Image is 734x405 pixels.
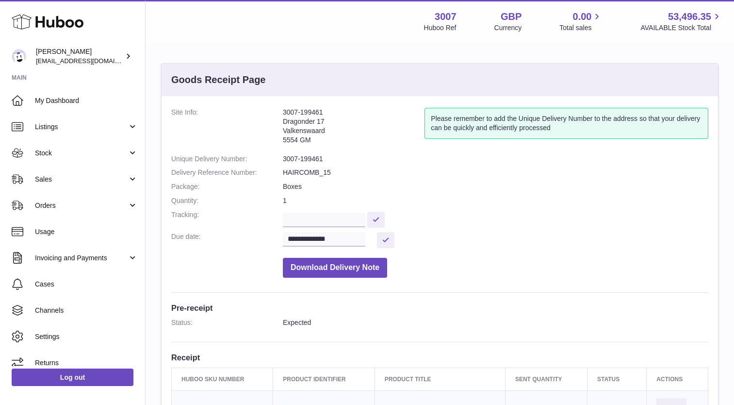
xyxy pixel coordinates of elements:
[647,368,708,390] th: Actions
[12,49,26,64] img: bevmay@maysama.com
[435,10,457,23] strong: 3007
[35,227,138,236] span: Usage
[573,10,592,23] span: 0.00
[424,23,457,33] div: Huboo Ref
[35,149,128,158] span: Stock
[494,23,522,33] div: Currency
[283,196,708,205] dd: 1
[283,154,708,164] dd: 3007-199461
[283,182,708,191] dd: Boxes
[501,10,522,23] strong: GBP
[35,358,138,368] span: Returns
[172,368,273,390] th: Huboo SKU Number
[273,368,375,390] th: Product Identifier
[171,154,283,164] dt: Unique Delivery Number:
[640,23,722,33] span: AVAILABLE Stock Total
[559,23,603,33] span: Total sales
[668,10,711,23] span: 53,496.35
[505,368,587,390] th: Sent Quantity
[640,10,722,33] a: 53,496.35 AVAILABLE Stock Total
[35,122,128,132] span: Listings
[171,352,708,363] h3: Receipt
[171,210,283,227] dt: Tracking:
[35,332,138,341] span: Settings
[36,57,143,65] span: [EMAIL_ADDRESS][DOMAIN_NAME]
[35,201,128,210] span: Orders
[35,280,138,289] span: Cases
[35,175,128,184] span: Sales
[424,108,708,139] div: Please remember to add the Unique Delivery Number to the address so that your delivery can be qui...
[171,318,283,327] dt: Status:
[171,303,708,313] h3: Pre-receipt
[283,108,424,150] address: 3007-199461 Dragonder 17 Valkenswaard 5554 GM
[35,306,138,315] span: Channels
[559,10,603,33] a: 0.00 Total sales
[171,108,283,150] dt: Site Info:
[35,96,138,105] span: My Dashboard
[171,73,266,86] h3: Goods Receipt Page
[283,318,708,327] dd: Expected
[375,368,505,390] th: Product title
[283,258,387,278] button: Download Delivery Note
[171,168,283,177] dt: Delivery Reference Number:
[283,168,708,177] dd: HAIRCOMB_15
[171,232,283,248] dt: Due date:
[171,196,283,205] dt: Quantity:
[171,182,283,191] dt: Package:
[587,368,647,390] th: Status
[36,47,123,66] div: [PERSON_NAME]
[12,369,133,386] a: Log out
[35,253,128,263] span: Invoicing and Payments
